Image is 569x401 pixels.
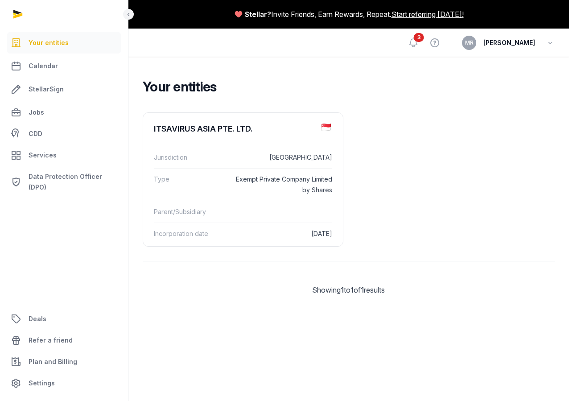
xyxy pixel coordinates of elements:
[465,40,474,45] span: MR
[7,32,121,54] a: Your entities
[29,356,77,367] span: Plan and Billing
[154,228,223,239] dt: Incorporation date
[143,79,548,95] h2: Your entities
[7,168,121,196] a: Data Protection Officer (DPO)
[29,314,46,324] span: Deals
[341,285,344,294] span: 1
[230,174,332,195] dd: Exempt Private Company Limited by Shares
[154,174,223,195] dt: Type
[29,128,42,139] span: CDD
[230,152,332,163] dd: [GEOGRAPHIC_DATA]
[29,150,57,161] span: Services
[143,113,343,252] a: ITSAVIRUS ASIA PTE. LTD.Jurisdiction[GEOGRAPHIC_DATA]TypeExempt Private Company Limited by Shares...
[29,37,69,48] span: Your entities
[29,335,73,346] span: Refer a friend
[322,124,331,131] img: sg.png
[29,61,58,71] span: Calendar
[29,84,64,95] span: StellarSign
[462,36,476,50] button: MR
[483,37,535,48] span: [PERSON_NAME]
[7,102,121,123] a: Jobs
[7,351,121,372] a: Plan and Billing
[7,308,121,330] a: Deals
[29,378,55,389] span: Settings
[361,285,364,294] span: 1
[154,152,223,163] dt: Jurisdiction
[245,9,271,20] span: Stellar?
[143,285,555,295] div: Showing to of results
[7,372,121,394] a: Settings
[29,107,44,118] span: Jobs
[414,33,424,42] span: 3
[7,79,121,100] a: StellarSign
[7,145,121,166] a: Services
[392,9,464,20] a: Start referring [DATE]!
[230,228,332,239] dd: [DATE]
[350,285,354,294] span: 1
[7,125,121,143] a: CDD
[29,171,117,193] span: Data Protection Officer (DPO)
[7,330,121,351] a: Refer a friend
[7,55,121,77] a: Calendar
[154,207,223,217] dt: Parent/Subsidiary
[154,124,253,134] div: ITSAVIRUS ASIA PTE. LTD.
